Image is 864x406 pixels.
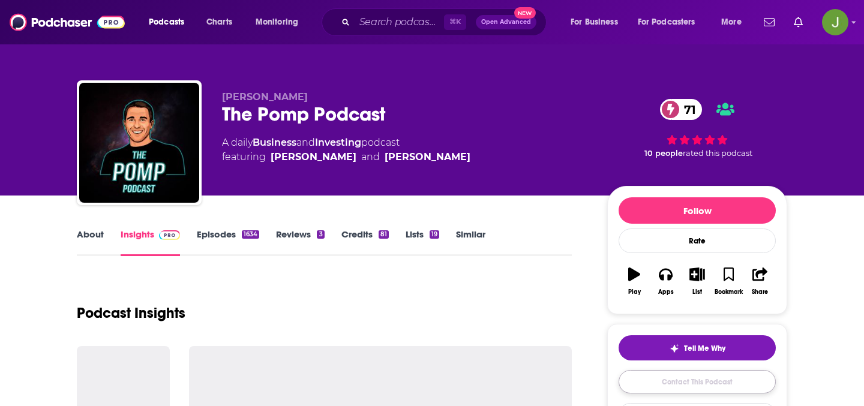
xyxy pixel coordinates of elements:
[315,137,361,148] a: Investing
[745,260,776,303] button: Share
[692,288,702,296] div: List
[619,335,776,360] button: tell me why sparkleTell Me Why
[571,14,618,31] span: For Business
[317,230,324,239] div: 3
[644,149,683,158] span: 10 people
[672,99,702,120] span: 71
[715,288,743,296] div: Bookmark
[713,13,757,32] button: open menu
[79,83,199,203] img: The Pomp Podcast
[206,14,232,31] span: Charts
[361,150,380,164] span: and
[684,344,725,353] span: Tell Me Why
[385,150,470,164] div: [PERSON_NAME]
[253,137,296,148] a: Business
[822,9,848,35] button: Show profile menu
[713,260,744,303] button: Bookmark
[77,304,185,322] h1: Podcast Insights
[121,228,180,256] a: InsightsPodchaser Pro
[159,230,180,240] img: Podchaser Pro
[77,228,104,256] a: About
[619,260,650,303] button: Play
[514,7,536,19] span: New
[752,288,768,296] div: Share
[630,13,713,32] button: open menu
[682,260,713,303] button: List
[430,230,439,239] div: 19
[222,150,470,164] span: featuring
[822,9,848,35] span: Logged in as jon47193
[10,11,125,34] img: Podchaser - Follow, Share and Rate Podcasts
[197,228,259,256] a: Episodes1634
[759,12,779,32] a: Show notifications dropdown
[628,288,641,296] div: Play
[242,230,259,239] div: 1634
[658,288,674,296] div: Apps
[822,9,848,35] img: User Profile
[638,14,695,31] span: For Podcasters
[256,14,298,31] span: Monitoring
[222,136,470,164] div: A daily podcast
[222,91,308,103] span: [PERSON_NAME]
[562,13,633,32] button: open menu
[481,19,531,25] span: Open Advanced
[355,13,444,32] input: Search podcasts, credits, & more...
[619,197,776,224] button: Follow
[296,137,315,148] span: and
[199,13,239,32] a: Charts
[476,15,536,29] button: Open AdvancedNew
[619,228,776,253] div: Rate
[789,12,808,32] a: Show notifications dropdown
[247,13,314,32] button: open menu
[333,8,558,36] div: Search podcasts, credits, & more...
[341,228,389,256] a: Credits81
[607,91,787,166] div: 71 10 peoplerated this podcast
[406,228,439,256] a: Lists19
[276,228,324,256] a: Reviews3
[149,14,184,31] span: Podcasts
[271,150,356,164] a: Anthony Pompliano
[670,344,679,353] img: tell me why sparkle
[140,13,200,32] button: open menu
[444,14,466,30] span: ⌘ K
[379,230,389,239] div: 81
[619,370,776,393] a: Contact This Podcast
[456,228,485,256] a: Similar
[650,260,681,303] button: Apps
[683,149,752,158] span: rated this podcast
[721,14,742,31] span: More
[660,99,702,120] a: 71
